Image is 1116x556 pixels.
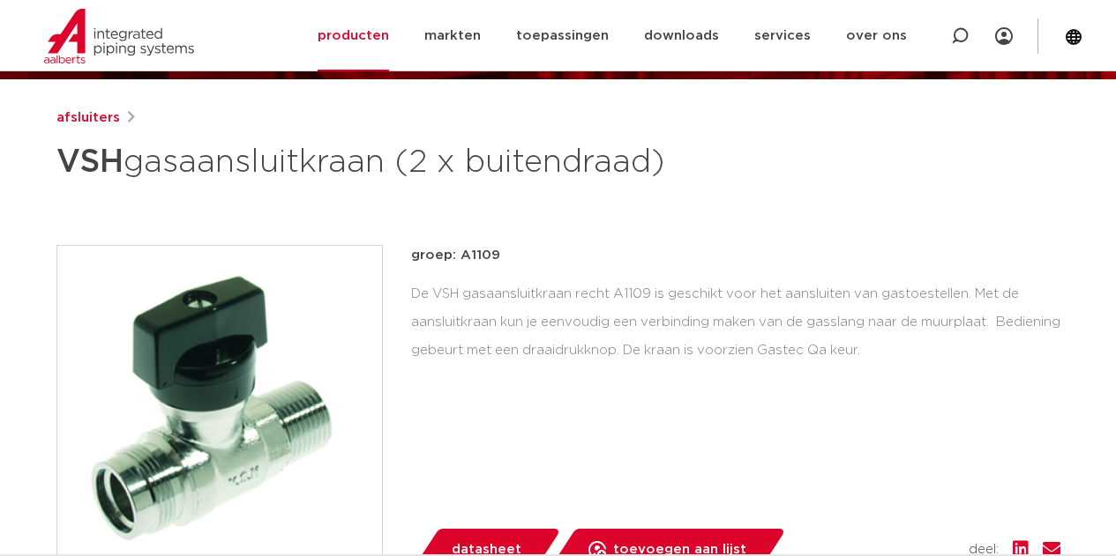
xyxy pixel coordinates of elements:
strong: VSH [56,146,124,178]
h1: gasaansluitkraan (2 x buitendraad) [56,136,719,189]
div: De VSH gasaansluitkraan recht A1109 is geschikt voor het aansluiten van gastoestellen. Met de aan... [411,280,1060,365]
p: groep: A1109 [411,245,1060,266]
a: afsluiters [56,107,120,129]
